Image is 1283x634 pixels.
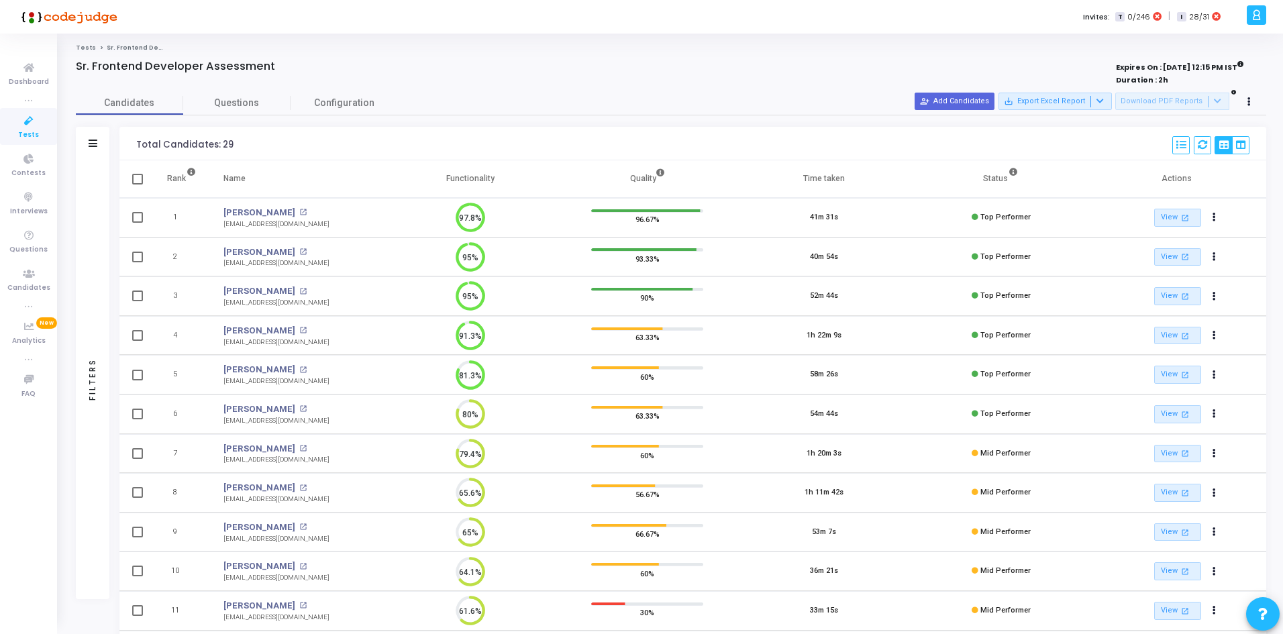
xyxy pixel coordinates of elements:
[76,60,275,73] h4: Sr. Frontend Developer Assessment
[980,370,1031,378] span: Top Performer
[1180,605,1191,617] mat-icon: open_in_new
[153,434,210,474] td: 7
[153,316,210,356] td: 4
[153,394,210,434] td: 6
[1205,366,1224,384] button: Actions
[223,481,295,494] a: [PERSON_NAME]
[1189,11,1209,23] span: 28/31
[107,44,229,52] span: Sr. Frontend Developer Assessment
[299,248,307,256] mat-icon: open_in_new
[1180,566,1191,577] mat-icon: open_in_new
[1154,366,1201,384] a: View
[640,291,654,305] span: 90%
[153,237,210,277] td: 2
[640,566,654,580] span: 60%
[559,160,736,198] th: Quality
[314,96,374,110] span: Configuration
[153,473,210,513] td: 8
[299,366,307,374] mat-icon: open_in_new
[223,613,329,623] div: [EMAIL_ADDRESS][DOMAIN_NAME]
[635,331,660,344] span: 63.33%
[223,494,329,505] div: [EMAIL_ADDRESS][DOMAIN_NAME]
[223,560,295,573] a: [PERSON_NAME]
[1127,11,1150,23] span: 0/246
[810,409,838,420] div: 54m 44s
[1116,74,1168,85] strong: Duration : 2h
[223,258,329,268] div: [EMAIL_ADDRESS][DOMAIN_NAME]
[76,44,1266,52] nav: breadcrumb
[17,3,117,30] img: logo
[1154,523,1201,541] a: View
[18,129,39,141] span: Tests
[1154,484,1201,502] a: View
[299,327,307,334] mat-icon: open_in_new
[299,523,307,531] mat-icon: open_in_new
[1089,160,1266,198] th: Actions
[299,405,307,413] mat-icon: open_in_new
[153,591,210,631] td: 11
[635,213,660,226] span: 96.67%
[382,160,559,198] th: Functionality
[153,355,210,394] td: 5
[807,448,841,460] div: 1h 20m 3s
[810,566,838,577] div: 36m 21s
[76,96,183,110] span: Candidates
[1205,562,1224,581] button: Actions
[9,76,49,88] span: Dashboard
[1180,409,1191,420] mat-icon: open_in_new
[810,252,838,263] div: 40m 54s
[635,409,660,423] span: 63.33%
[299,484,307,492] mat-icon: open_in_new
[1205,287,1224,306] button: Actions
[810,212,838,223] div: 41m 31s
[223,416,329,426] div: [EMAIL_ADDRESS][DOMAIN_NAME]
[1205,326,1224,345] button: Actions
[1205,444,1224,463] button: Actions
[1205,601,1224,620] button: Actions
[223,534,329,544] div: [EMAIL_ADDRESS][DOMAIN_NAME]
[635,527,660,541] span: 66.67%
[1215,136,1249,154] div: View Options
[153,198,210,237] td: 1
[1154,248,1201,266] a: View
[1004,97,1013,106] mat-icon: save_alt
[299,445,307,452] mat-icon: open_in_new
[1154,287,1201,305] a: View
[223,284,295,298] a: [PERSON_NAME]
[1083,11,1110,23] label: Invites:
[980,566,1031,575] span: Mid Performer
[223,206,295,219] a: [PERSON_NAME]
[1168,9,1170,23] span: |
[21,388,36,400] span: FAQ
[980,213,1031,221] span: Top Performer
[9,244,48,256] span: Questions
[1115,12,1124,22] span: T
[11,168,46,179] span: Contests
[223,455,329,465] div: [EMAIL_ADDRESS][DOMAIN_NAME]
[223,599,295,613] a: [PERSON_NAME]
[1177,12,1186,22] span: I
[980,606,1031,615] span: Mid Performer
[810,290,838,302] div: 52m 44s
[915,93,994,110] button: Add Candidates
[635,252,660,265] span: 93.33%
[12,335,46,347] span: Analytics
[223,171,246,186] div: Name
[1205,248,1224,266] button: Actions
[1154,209,1201,227] a: View
[153,160,210,198] th: Rank
[807,330,841,341] div: 1h 22m 9s
[299,288,307,295] mat-icon: open_in_new
[1180,527,1191,538] mat-icon: open_in_new
[223,246,295,259] a: [PERSON_NAME]
[913,160,1090,198] th: Status
[980,449,1031,458] span: Mid Performer
[1180,330,1191,341] mat-icon: open_in_new
[223,298,329,308] div: [EMAIL_ADDRESS][DOMAIN_NAME]
[635,488,660,501] span: 56.67%
[1154,405,1201,423] a: View
[1180,447,1191,459] mat-icon: open_in_new
[1116,58,1244,73] strong: Expires On : [DATE] 12:15 PM IST
[980,252,1031,261] span: Top Performer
